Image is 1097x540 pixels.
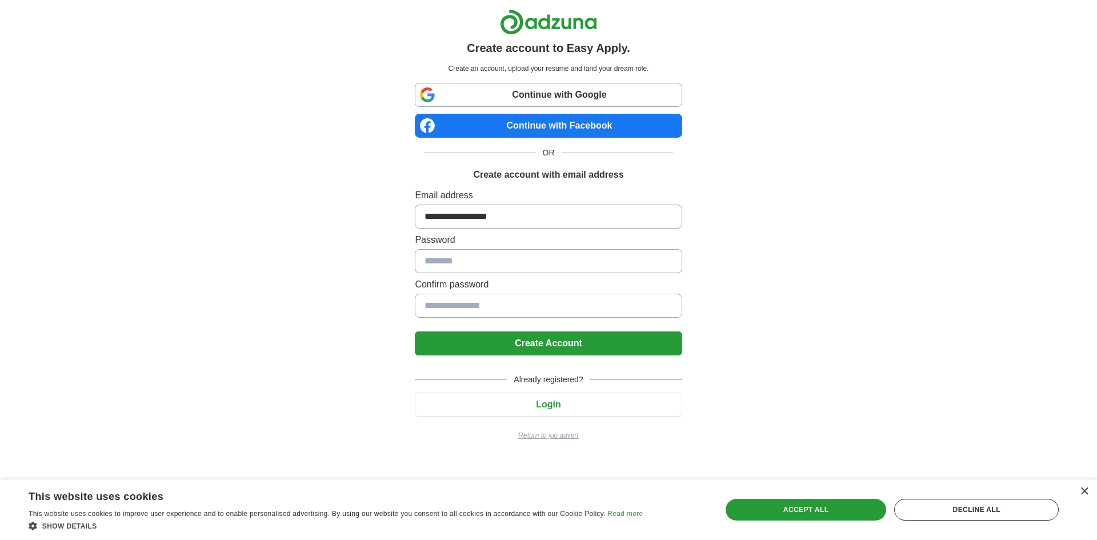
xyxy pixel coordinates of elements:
[507,374,590,386] span: Already registered?
[726,499,887,521] div: Accept all
[415,189,682,202] label: Email address
[415,233,682,247] label: Password
[417,63,679,74] p: Create an account, upload your resume and land your dream role.
[29,510,606,518] span: This website uses cookies to improve user experience and to enable personalised advertising. By u...
[415,83,682,107] a: Continue with Google
[415,399,682,409] a: Login
[415,393,682,417] button: Login
[29,486,614,503] div: This website uses cookies
[415,430,682,441] a: Return to job advert
[1080,487,1088,496] div: Close
[607,510,643,518] a: Read more, opens a new window
[415,278,682,291] label: Confirm password
[29,520,643,531] div: Show details
[894,499,1059,521] div: Decline all
[473,168,623,182] h1: Create account with email address
[536,147,562,159] span: OR
[500,9,597,35] img: Adzuna logo
[467,39,630,57] h1: Create account to Easy Apply.
[415,331,682,355] button: Create Account
[415,114,682,138] a: Continue with Facebook
[42,522,97,530] span: Show details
